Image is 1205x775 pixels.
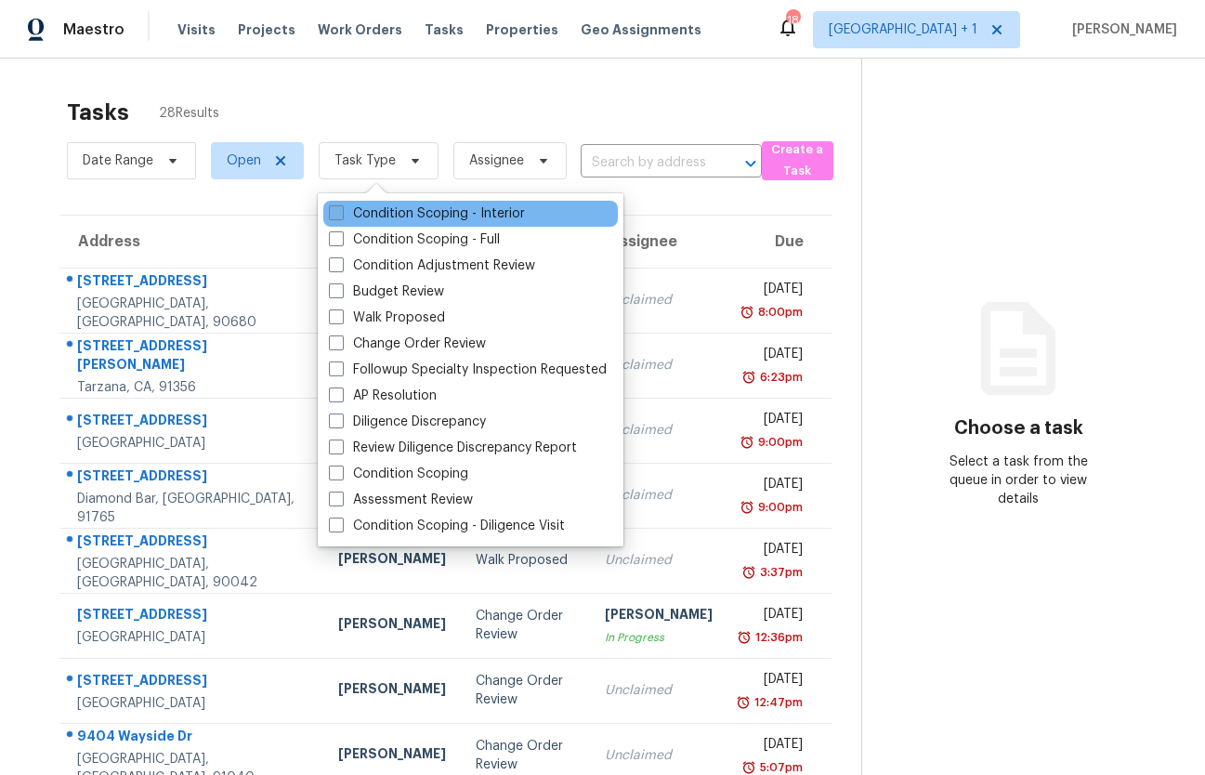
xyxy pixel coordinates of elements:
label: Walk Proposed [329,309,445,327]
div: [PERSON_NAME] [338,679,446,703]
div: [STREET_ADDRESS] [77,605,308,628]
img: Overdue Alarm Icon [741,563,756,582]
img: Overdue Alarm Icon [741,368,756,387]
span: Create a Task [771,139,824,182]
div: Unclaimed [605,291,713,309]
span: Task Type [334,151,396,170]
div: [STREET_ADDRESS] [77,671,308,694]
div: Tarzana, CA, 91356 [77,378,308,397]
span: 28 Results [159,104,219,123]
span: [GEOGRAPHIC_DATA] + 1 [829,20,977,39]
h3: Choose a task [954,419,1083,438]
button: Create a Task [762,141,833,180]
div: [GEOGRAPHIC_DATA] [77,628,308,647]
div: In Progress [605,628,713,647]
div: Select a task from the queue in order to view details [940,453,1097,508]
div: [DATE] [742,345,803,368]
div: [DATE] [742,735,803,758]
span: Work Orders [318,20,402,39]
img: Overdue Alarm Icon [740,303,754,322]
label: Assessment Review [329,491,473,509]
div: [DATE] [742,410,803,433]
div: 6:23pm [756,368,803,387]
div: [PERSON_NAME] [338,549,446,572]
input: Search by address [581,149,710,177]
div: Change Order Review [476,737,575,774]
div: [PERSON_NAME] [338,744,446,768]
div: Unclaimed [605,486,713,505]
div: [PERSON_NAME] [605,605,713,628]
div: [PERSON_NAME] [338,614,446,637]
div: Unclaimed [605,551,713,570]
div: [STREET_ADDRESS] [77,411,308,434]
label: Condition Scoping - Full [329,230,500,249]
label: Condition Scoping [329,465,468,483]
div: Change Order Review [476,607,575,644]
label: Condition Adjustment Review [329,256,535,275]
div: [DATE] [742,605,803,628]
label: AP Resolution [329,387,437,405]
label: Change Order Review [329,335,486,353]
div: [GEOGRAPHIC_DATA], [GEOGRAPHIC_DATA], 90042 [77,555,308,592]
label: Condition Scoping - Interior [329,204,525,223]
label: Budget Review [329,282,444,301]
h2: Tasks [67,103,129,122]
div: [DATE] [742,540,803,563]
span: Assignee [469,151,524,170]
span: Maestro [63,20,124,39]
div: [STREET_ADDRESS][PERSON_NAME] [77,336,308,378]
div: Diamond Bar, [GEOGRAPHIC_DATA], 91765 [77,490,308,527]
div: 8:00pm [754,303,803,322]
div: 12:36pm [752,628,803,647]
th: Assignee [590,216,727,268]
div: Unclaimed [605,356,713,374]
div: 9:00pm [754,498,803,517]
div: 12:47pm [751,693,803,712]
div: [GEOGRAPHIC_DATA], [GEOGRAPHIC_DATA], 90680 [77,295,308,332]
div: [GEOGRAPHIC_DATA] [77,694,308,713]
th: Due [727,216,832,268]
span: [PERSON_NAME] [1065,20,1177,39]
div: [GEOGRAPHIC_DATA] [77,434,308,453]
img: Overdue Alarm Icon [736,693,751,712]
div: [STREET_ADDRESS] [77,466,308,490]
div: [DATE] [742,280,803,303]
span: Properties [486,20,558,39]
span: Visits [177,20,216,39]
span: Geo Assignments [581,20,701,39]
div: 3:37pm [756,563,803,582]
span: Projects [238,20,295,39]
button: Open [738,151,764,177]
label: Followup Specialty Inspection Requested [329,361,607,379]
th: Address [59,216,323,268]
label: Condition Scoping - Diligence Visit [329,517,565,535]
label: Diligence Discrepancy [329,413,486,431]
span: Open [227,151,261,170]
div: 9:00pm [754,433,803,452]
span: Tasks [425,23,464,36]
div: [STREET_ADDRESS] [77,532,308,555]
div: [DATE] [742,475,803,498]
div: Unclaimed [605,746,713,765]
div: 9404 Wayside Dr [77,727,308,750]
div: Unclaimed [605,421,713,440]
div: Unclaimed [605,681,713,700]
div: Walk Proposed [476,551,575,570]
img: Overdue Alarm Icon [740,433,754,452]
span: Date Range [83,151,153,170]
div: Change Order Review [476,672,575,709]
img: Overdue Alarm Icon [740,498,754,517]
div: [STREET_ADDRESS] [77,271,308,295]
img: Overdue Alarm Icon [737,628,752,647]
div: [DATE] [742,670,803,693]
div: 18 [786,11,799,30]
label: Review Diligence Discrepancy Report [329,439,577,457]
